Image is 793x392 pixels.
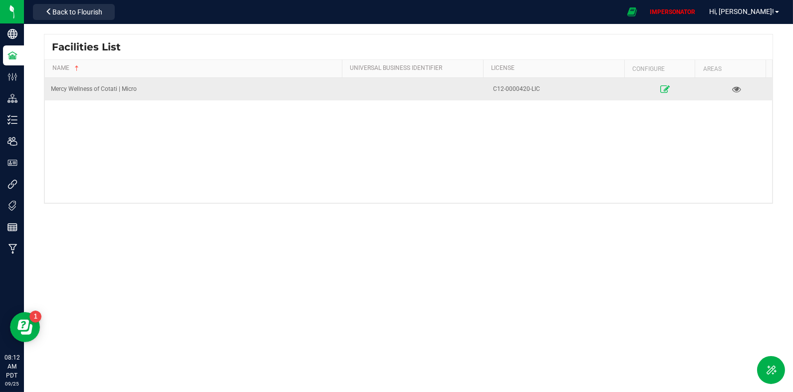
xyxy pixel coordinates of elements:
[4,380,19,388] p: 09/25
[646,7,699,16] p: IMPERSONATOR
[624,60,695,78] th: Configure
[7,179,17,189] inline-svg: Integrations
[7,29,17,39] inline-svg: Company
[52,64,338,72] a: Name
[52,39,121,54] span: Facilities List
[7,201,17,211] inline-svg: Tags
[29,311,41,323] iframe: Resource center unread badge
[7,72,17,82] inline-svg: Configuration
[621,2,643,21] span: Open Ecommerce Menu
[757,356,785,384] button: Toggle Menu
[4,353,19,380] p: 08:12 AM PDT
[52,8,102,16] span: Back to Flourish
[7,93,17,103] inline-svg: Distribution
[350,64,480,72] a: Universal Business Identifier
[7,222,17,232] inline-svg: Reports
[10,312,40,342] iframe: Resource center
[7,158,17,168] inline-svg: User Roles
[33,4,115,20] button: Back to Flourish
[491,64,621,72] a: License
[493,84,624,94] div: C12-0000420-LIC
[7,50,17,60] inline-svg: Facilities
[695,60,766,78] th: Areas
[7,136,17,146] inline-svg: Users
[709,7,774,15] span: Hi, [PERSON_NAME]!
[7,244,17,254] inline-svg: Manufacturing
[7,115,17,125] inline-svg: Inventory
[51,84,338,94] div: Mercy Wellness of Cotati | Micro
